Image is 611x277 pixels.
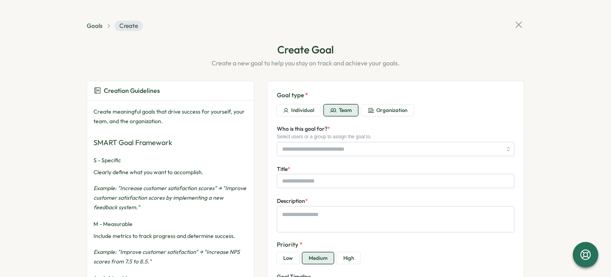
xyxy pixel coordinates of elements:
em: Example: "Increase customer satisfaction scores" → "Improve customer satisfaction scores by imple... [93,185,246,211]
label: Who is this goal for? [277,125,330,134]
label: Priority [277,240,514,249]
div: Select users or a group to assign the goal to. [277,134,514,139]
h1: Create Goal [87,43,524,57]
button: Low [277,252,299,264]
span: Organization [376,107,407,114]
button: Goals [87,22,103,30]
p: Create meaningful goals that drive success for yourself, your team, and the organization. [93,107,247,126]
p: Create a new goal to help you stay on track and achieve your goals. [87,58,524,68]
span: Team [339,107,352,114]
span: Creation Guidelines [104,86,160,96]
label: Description [277,197,308,206]
h4: M - Measurable [93,220,247,228]
label: Goal type [277,91,514,100]
h4: S - Specific [93,156,247,164]
em: Example: "Improve customer satisfaction" → "Increase NPS scores from 7.5 to 8.5." [93,248,240,265]
p: Clearly define what you want to accomplish. [93,167,247,177]
button: Team [324,104,358,116]
label: Title [277,165,290,174]
button: High [337,252,360,264]
span: Individual [291,107,314,114]
span: Create [115,21,143,31]
button: Organization [361,104,414,116]
h3: SMART Goal Framework [93,137,247,148]
button: Medium [302,252,334,264]
button: Individual [277,104,321,116]
p: Include metrics to track progress and determine success. [93,231,247,241]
